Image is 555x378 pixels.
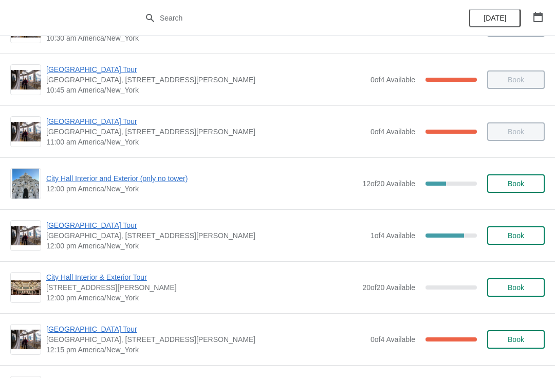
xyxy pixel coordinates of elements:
[46,137,365,147] span: 11:00 am America/New_York
[508,335,524,344] span: Book
[46,230,365,241] span: [GEOGRAPHIC_DATA], [STREET_ADDRESS][PERSON_NAME]
[371,128,415,136] span: 0 of 4 Available
[11,226,41,246] img: City Hall Tower Tour | City Hall Visitor Center, 1400 John F Kennedy Boulevard Suite 121, Philade...
[11,70,41,90] img: City Hall Tower Tour | City Hall Visitor Center, 1400 John F Kennedy Boulevard Suite 121, Philade...
[484,14,506,22] span: [DATE]
[487,226,545,245] button: Book
[46,75,365,85] span: [GEOGRAPHIC_DATA], [STREET_ADDRESS][PERSON_NAME]
[46,345,365,355] span: 12:15 pm America/New_York
[469,9,521,27] button: [DATE]
[46,282,357,293] span: [STREET_ADDRESS][PERSON_NAME]
[46,272,357,282] span: City Hall Interior & Exterior Tour
[371,76,415,84] span: 0 of 4 Available
[11,280,41,295] img: City Hall Interior & Exterior Tour | 1400 John F Kennedy Boulevard, Suite 121, Philadelphia, PA, ...
[46,334,365,345] span: [GEOGRAPHIC_DATA], [STREET_ADDRESS][PERSON_NAME]
[159,9,416,27] input: Search
[508,283,524,292] span: Book
[46,85,365,95] span: 10:45 am America/New_York
[46,127,365,137] span: [GEOGRAPHIC_DATA], [STREET_ADDRESS][PERSON_NAME]
[487,174,545,193] button: Book
[508,179,524,188] span: Book
[508,231,524,240] span: Book
[362,283,415,292] span: 20 of 20 Available
[487,278,545,297] button: Book
[362,179,415,188] span: 12 of 20 Available
[11,122,41,142] img: City Hall Tower Tour | City Hall Visitor Center, 1400 John F Kennedy Boulevard Suite 121, Philade...
[12,169,40,199] img: City Hall Interior and Exterior (only no tower) | | 12:00 pm America/New_York
[371,231,415,240] span: 1 of 4 Available
[46,116,365,127] span: [GEOGRAPHIC_DATA] Tour
[46,293,357,303] span: 12:00 pm America/New_York
[46,33,365,43] span: 10:30 am America/New_York
[46,241,365,251] span: 12:00 pm America/New_York
[46,64,365,75] span: [GEOGRAPHIC_DATA] Tour
[46,324,365,334] span: [GEOGRAPHIC_DATA] Tour
[371,335,415,344] span: 0 of 4 Available
[46,220,365,230] span: [GEOGRAPHIC_DATA] Tour
[46,184,357,194] span: 12:00 pm America/New_York
[46,173,357,184] span: City Hall Interior and Exterior (only no tower)
[11,330,41,350] img: City Hall Tower Tour | City Hall Visitor Center, 1400 John F Kennedy Boulevard Suite 121, Philade...
[487,330,545,349] button: Book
